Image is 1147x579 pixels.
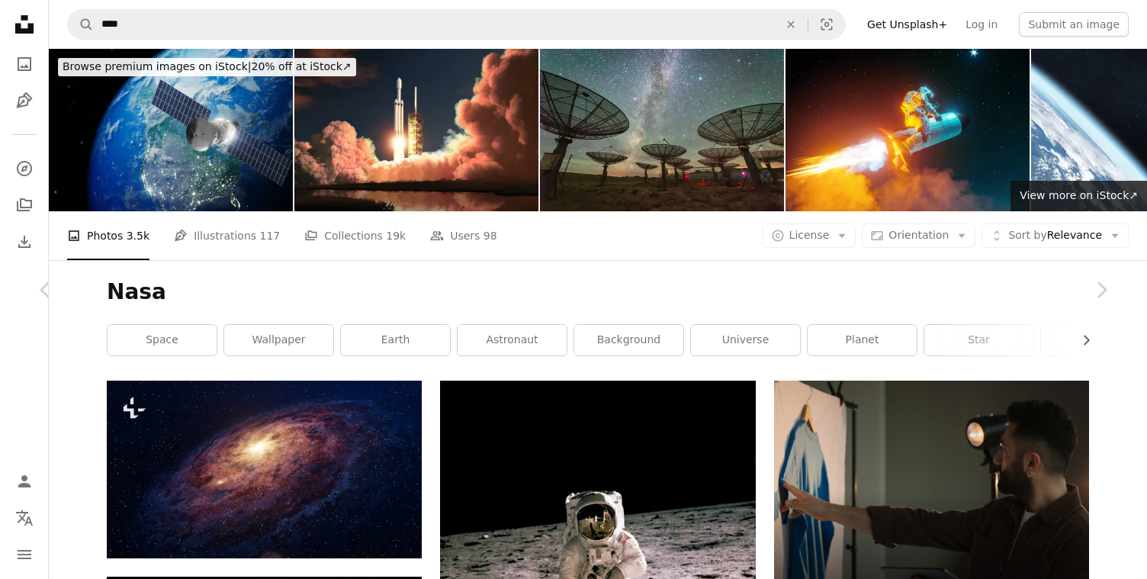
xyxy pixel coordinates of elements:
[304,211,406,260] a: Collections 19k
[67,9,846,40] form: Find visuals sitewide
[574,325,683,355] a: background
[808,10,845,39] button: Visual search
[107,462,422,476] a: an artist's rendering of a large star cluster
[9,153,40,184] a: Explore
[789,229,830,241] span: License
[68,10,94,39] button: Search Unsplash
[49,49,293,211] img: Satellite In Space Station Orbiting Earth
[858,12,956,37] a: Get Unsplash+
[9,190,40,220] a: Collections
[1008,228,1102,243] span: Relevance
[341,325,450,355] a: earth
[763,224,856,248] button: License
[774,10,808,39] button: Clear
[691,325,800,355] a: universe
[224,325,333,355] a: wallpaper
[9,503,40,533] button: Language
[1010,181,1147,211] a: View more on iStock↗
[484,227,497,244] span: 98
[9,466,40,497] a: Log in / Sign up
[1019,12,1129,37] button: Submit an image
[9,539,40,570] button: Menu
[458,325,567,355] a: astronaut
[888,229,949,241] span: Orientation
[1020,189,1138,201] span: View more on iStock ↗
[294,49,538,211] img: Heavy Rocket Night Launch
[808,325,917,355] a: planet
[862,224,975,248] button: Orientation
[386,227,406,244] span: 19k
[9,49,40,79] a: Photos
[540,49,784,211] img: Satellite antenna array under the Milky Way sky
[1055,217,1147,363] a: Next
[956,12,1007,37] a: Log in
[63,60,251,72] span: Browse premium images on iStock |
[430,211,497,260] a: Users 98
[174,211,280,260] a: Illustrations 117
[108,325,217,355] a: space
[260,227,281,244] span: 117
[49,49,365,85] a: Browse premium images on iStock|20% off at iStock↗
[924,325,1033,355] a: star
[107,278,1089,306] h1: Nasa
[63,60,352,72] span: 20% off at iStock ↗
[9,85,40,116] a: Illustrations
[1008,229,1046,241] span: Sort by
[982,224,1129,248] button: Sort byRelevance
[107,381,422,558] img: an artist's rendering of a large star cluster
[786,49,1030,211] img: Astronaut Ventures into Space on a Daring Rocket Ride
